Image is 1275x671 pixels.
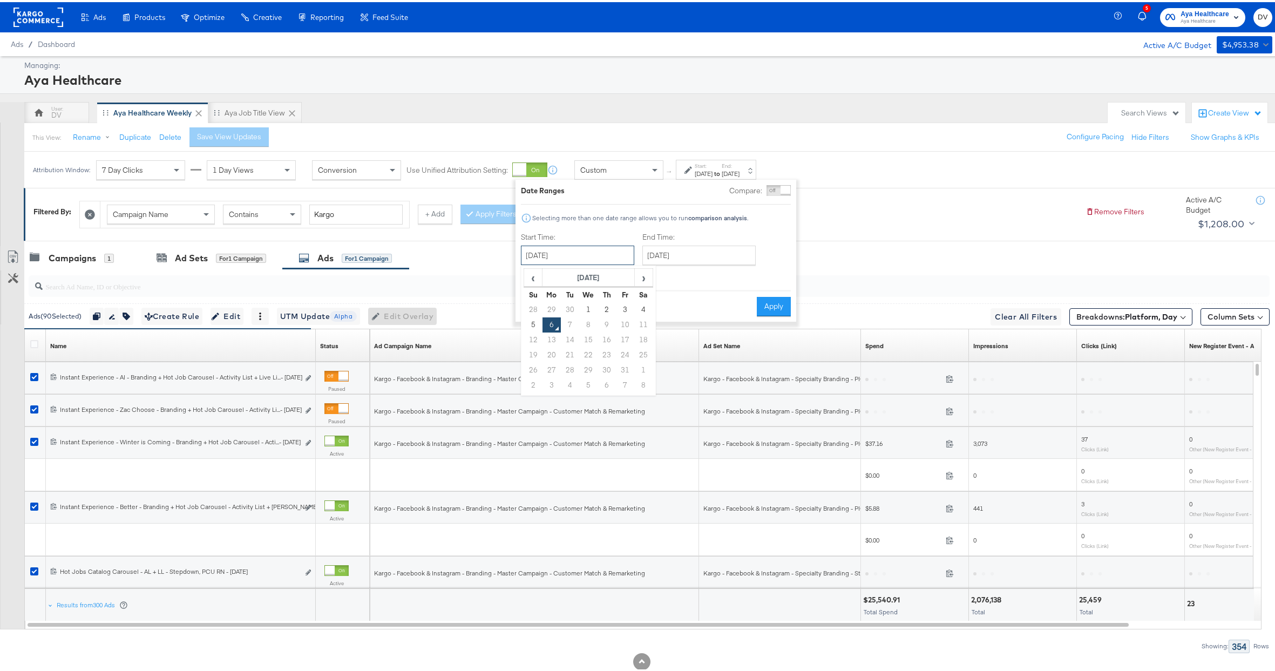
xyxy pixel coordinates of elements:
[579,361,598,376] td: 29
[1131,130,1169,140] button: Hide Filters
[1201,640,1229,648] div: Showing:
[1201,306,1270,323] button: Column Sets
[598,315,616,330] td: 9
[524,300,542,315] td: 28
[1208,106,1262,117] div: Create View
[598,361,616,376] td: 30
[406,163,508,173] label: Use Unified Attribution Setting:
[1086,205,1144,215] button: Remove Filters
[1081,530,1084,538] span: 0
[634,330,653,345] td: 18
[561,315,579,330] td: 7
[598,376,616,391] td: 6
[1189,444,1275,450] sub: Other (New Register Event - Aya 2024)
[60,371,299,379] div: Instant Experience - AI - Branding + Hot Job Carousel - Activity List + Live Li...- [DATE]
[280,308,357,321] span: UTM Update
[1181,6,1229,18] span: Aya Healthcare
[1189,433,1192,441] span: 0
[65,126,121,145] button: Rename
[524,330,542,345] td: 12
[103,107,108,113] div: Drag to reorder tab
[60,500,299,509] div: Instant Experience - Better - Branding + Hot Job Carousel - Activity List + [PERSON_NAME]...- [DATE]
[1081,433,1088,441] span: 37
[60,436,299,444] div: Instant Experience - Winter is Coming - Branding + Hot Job Carousel - Acti...- [DATE]
[542,285,561,300] th: Mo
[579,300,598,315] td: 1
[277,306,360,323] button: UTM UpdateAlpha
[863,593,903,603] div: $25,540.91
[524,376,542,391] td: 2
[973,340,1008,348] a: The number of times your ad was served. On mobile apps an ad is counted as served the first time ...
[598,345,616,361] td: 23
[1076,309,1177,320] span: Breakdowns:
[598,300,616,315] td: 2
[24,69,1270,87] div: Aya Healthcare
[635,267,652,283] span: ›
[973,502,983,510] span: 441
[324,578,349,585] label: Active
[703,372,1129,381] span: Kargo - Facebook & Instagram - Specialty Branding - PICU RN - [DOMAIN_NAME] & MyAya Searchers (Pl...
[865,340,884,348] a: The total amount spent to date.
[29,309,82,319] div: Ads ( 90 Selected)
[973,469,976,477] span: 0
[865,340,884,348] div: Spend
[598,330,616,345] td: 16
[60,565,299,574] div: Hot Jobs Catalog Carousel - AL + LL - Stepdown, PCU RN - [DATE]
[104,252,114,261] div: 1
[542,376,561,391] td: 3
[561,285,579,300] th: Tu
[310,11,344,19] span: Reporting
[309,202,403,222] input: Enter a search term
[374,502,645,510] span: Kargo - Facebook & Instagram - Branding - Master Campaign - Customer Match & Remarketing
[145,308,199,321] span: Create Rule
[1081,540,1109,547] sub: Clicks (Link)
[33,205,71,215] div: Filtered By:
[159,130,181,140] button: Delete
[213,163,254,173] span: 1 Day Views
[1187,597,1198,607] div: 23
[1143,2,1151,10] div: 5
[1081,509,1109,515] sub: Clicks (Link)
[324,513,349,520] label: Active
[579,345,598,361] td: 22
[991,306,1061,323] button: Clear All Filters
[93,11,106,19] span: Ads
[1186,193,1245,213] div: Active A/C Budget
[616,376,634,391] td: 7
[524,285,542,300] th: Su
[1222,36,1259,50] div: $4,953.38
[119,130,151,140] button: Duplicate
[374,437,645,445] span: Kargo - Facebook & Instagram - Branding - Master Campaign - Customer Match & Remarketing
[1069,306,1192,323] button: Breakdowns:Platform, Day
[579,330,598,345] td: 15
[324,383,349,390] label: Paused
[616,330,634,345] td: 17
[317,250,334,262] div: Ads
[102,163,143,173] span: 7 Day Clicks
[973,340,1008,348] div: Impressions
[542,315,561,330] td: 6
[1189,465,1192,473] span: 0
[580,163,607,173] span: Custom
[561,376,579,391] td: 4
[57,599,128,607] div: Results from 300 Ads
[642,230,760,240] label: End Time:
[253,11,282,19] span: Creative
[703,567,1197,575] span: Kargo - Facebook & Instagram - Specialty Branding - Stepdown, PCU RN - [DOMAIN_NAME] & MyAya Sear...
[1125,310,1177,320] b: Platform, Day
[521,184,565,194] div: Date Ranges
[703,340,740,348] a: Your Ad Set name.
[1081,476,1109,482] sub: Clicks (Link)
[320,340,338,348] a: Shows the current state of your Ad.
[24,58,1270,69] div: Managing:
[214,107,220,113] div: Drag to reorder tab
[1253,640,1270,648] div: Rows
[524,315,542,330] td: 5
[524,361,542,376] td: 26
[214,308,240,321] span: Edit
[865,437,941,445] span: $37.16
[1191,130,1259,140] button: Show Graphs & KPIs
[1081,340,1117,348] div: Clicks (Link)
[542,345,561,361] td: 20
[38,38,75,46] a: Dashboard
